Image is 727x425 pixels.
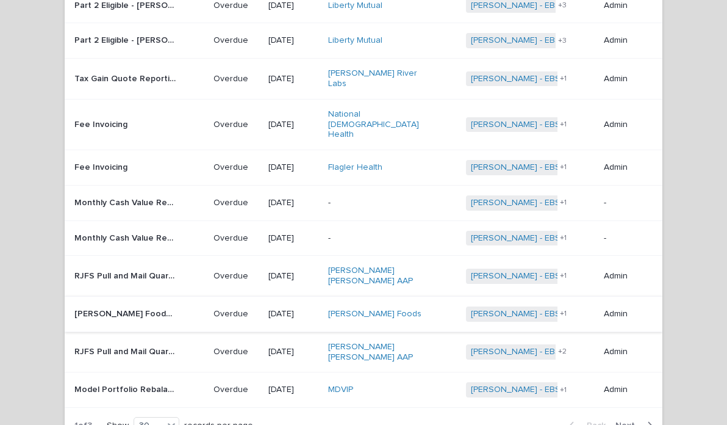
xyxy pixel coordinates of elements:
tr: RJFS Pull and Mail Quarterly StatementsRJFS Pull and Mail Quarterly Statements Overdue[DATE][PERS... [65,256,662,297]
p: - [604,198,643,208]
a: Flagler Health [328,162,382,173]
a: [PERSON_NAME] - EBS-[GEOGRAPHIC_DATA] [471,309,647,319]
p: [DATE] [268,309,318,319]
a: [PERSON_NAME] - EBS-[GEOGRAPHIC_DATA] [471,347,647,357]
a: [PERSON_NAME] - EBS-[GEOGRAPHIC_DATA] [471,233,647,244]
tr: Tax Gain Quote ReportingTax Gain Quote Reporting Overdue[DATE][PERSON_NAME] River Labs [PERSON_NA... [65,59,662,100]
p: Admin [604,120,643,130]
span: + 3 [558,37,567,45]
p: Admin [604,162,643,173]
a: [PERSON_NAME] - EBS-[GEOGRAPHIC_DATA] [471,162,647,173]
p: Overdue [213,233,259,244]
p: Overdue [213,271,259,282]
p: Model Portfolio Rebalances - in Mapbenefits [74,382,179,395]
p: Welch Foods Cash Value Reporting [74,307,179,319]
a: [PERSON_NAME] - EBS-[GEOGRAPHIC_DATA] [471,1,647,11]
p: Admin [604,271,643,282]
a: [PERSON_NAME] Foods [328,309,421,319]
p: Tax Gain Quote Reporting [74,71,179,84]
a: Liberty Mutual [328,1,382,11]
a: National [DEMOGRAPHIC_DATA] Health [328,109,430,140]
p: RJFS Pull and Mail Quarterly Statements [74,269,179,282]
p: - [328,233,430,244]
a: [PERSON_NAME] - EBS-[GEOGRAPHIC_DATA] [471,271,647,282]
p: Overdue [213,35,259,46]
p: [DATE] [268,198,318,208]
p: Overdue [213,1,259,11]
tr: Part 2 Eligible - [PERSON_NAME] Bene AddsPart 2 Eligible - [PERSON_NAME] Bene Adds Overdue[DATE]L... [65,23,662,59]
p: Overdue [213,198,259,208]
tr: Model Portfolio Rebalances - in MapbenefitsModel Portfolio Rebalances - in Mapbenefits Overdue[DA... [65,372,662,408]
tr: RJFS Pull and Mail Quarterly StatementsRJFS Pull and Mail Quarterly Statements Overdue[DATE][PERS... [65,332,662,372]
p: [DATE] [268,233,318,244]
p: Overdue [213,120,259,130]
p: Fee Invoicing [74,160,130,173]
tr: [PERSON_NAME] Foods Cash Value Reporting[PERSON_NAME] Foods Cash Value Reporting Overdue[DATE][PE... [65,297,662,332]
a: Liberty Mutual [328,35,382,46]
span: + 1 [560,387,567,394]
p: [DATE] [268,74,318,84]
span: + 1 [560,310,567,318]
span: + 1 [560,75,567,82]
span: + 1 [560,121,567,128]
p: Monthly Cash Value Reporting [74,231,179,244]
p: Overdue [213,162,259,173]
p: [DATE] [268,347,318,357]
p: [DATE] [268,385,318,395]
p: Admin [604,74,643,84]
p: Overdue [213,74,259,84]
p: RJFS Pull and Mail Quarterly Statements [74,344,179,357]
a: [PERSON_NAME] - EBS-[GEOGRAPHIC_DATA] [471,385,647,395]
p: [DATE] [268,162,318,173]
tr: Fee InvoicingFee Invoicing Overdue[DATE]Flagler Health [PERSON_NAME] - EBS-[GEOGRAPHIC_DATA] +1Admin [65,150,662,186]
tr: Monthly Cash Value ReportingMonthly Cash Value Reporting Overdue[DATE]-[PERSON_NAME] - EBS-[GEOGR... [65,185,662,220]
span: + 1 [560,199,567,206]
a: [PERSON_NAME] - EBS-[GEOGRAPHIC_DATA] [471,198,647,208]
p: [DATE] [268,35,318,46]
a: [PERSON_NAME] - EBS-[GEOGRAPHIC_DATA] [471,35,647,46]
p: [DATE] [268,120,318,130]
p: [DATE] [268,271,318,282]
p: Monthly Cash Value Reporting [74,195,179,208]
a: [PERSON_NAME] [PERSON_NAME] AAP [328,266,430,286]
span: + 3 [558,2,567,9]
p: Admin [604,385,643,395]
p: - [328,198,430,208]
p: - [604,233,643,244]
a: [PERSON_NAME] - EBS-[GEOGRAPHIC_DATA] [471,74,647,84]
p: Part 2 Eligible - Priscilla Scoggin Bene Adds [74,33,179,46]
p: Fee Invoicing [74,117,130,130]
p: Admin [604,1,643,11]
span: + 1 [560,164,567,171]
p: Admin [604,347,643,357]
a: [PERSON_NAME] - EBS-[GEOGRAPHIC_DATA] [471,120,647,130]
span: + 1 [560,272,567,280]
a: [PERSON_NAME] River Labs [328,68,430,89]
tr: Fee InvoicingFee Invoicing Overdue[DATE]National [DEMOGRAPHIC_DATA] Health [PERSON_NAME] - EBS-[G... [65,99,662,150]
a: MDVIP [328,385,353,395]
span: + 1 [560,234,567,242]
p: Overdue [213,385,259,395]
a: [PERSON_NAME] [PERSON_NAME] AAP [328,342,430,363]
p: Admin [604,309,643,319]
p: Overdue [213,347,259,357]
p: [DATE] [268,1,318,11]
tr: Monthly Cash Value ReportingMonthly Cash Value Reporting Overdue[DATE]-[PERSON_NAME] - EBS-[GEOGR... [65,220,662,256]
p: Overdue [213,309,259,319]
p: Admin [604,35,643,46]
span: + 2 [558,348,567,355]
